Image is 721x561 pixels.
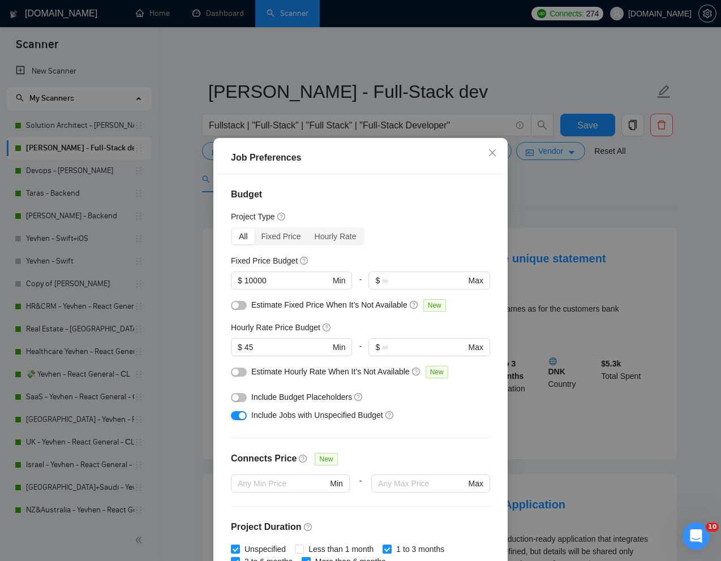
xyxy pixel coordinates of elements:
input: Any Max Price [378,477,466,490]
div: Job Preferences [231,151,490,165]
h5: Fixed Price Budget [231,254,298,267]
span: 1 to 3 months [392,543,449,555]
span: 10 [706,523,719,532]
h4: Connects Price [231,452,297,465]
span: question-circle [300,256,309,265]
span: Max [469,341,483,353]
span: question-circle [354,392,363,402]
input: ∞ [382,341,466,353]
iframe: Intercom live chat [683,523,710,550]
span: New [426,366,448,378]
span: Min [333,341,346,353]
div: - [350,474,371,506]
span: New [315,453,337,465]
span: Max [469,477,483,490]
span: close [488,148,497,157]
input: 0 [244,274,331,287]
div: Fixed Price [255,228,308,244]
span: Estimate Hourly Rate When It’s Not Available [251,367,410,376]
div: - [352,271,368,299]
span: Unspecified [240,543,290,555]
h5: Project Type [231,210,275,223]
span: Estimate Fixed Price When It’s Not Available [251,300,407,309]
span: $ [375,341,380,353]
span: Include Jobs with Unspecified Budget [251,411,383,420]
span: question-circle [410,300,419,309]
div: All [232,228,255,244]
span: question-circle [412,367,421,376]
h5: Hourly Rate Price Budget [231,321,320,334]
span: Max [469,274,483,287]
h4: Project Duration [231,520,490,534]
span: question-circle [304,523,313,532]
input: 0 [244,341,331,353]
span: $ [238,341,242,353]
h4: Budget [231,188,490,201]
button: Close [477,138,508,169]
input: Any Min Price [238,477,328,490]
span: question-circle [299,454,308,463]
span: $ [375,274,380,287]
span: Less than 1 month [304,543,378,555]
span: Include Budget Placeholders [251,392,352,402]
div: - [352,338,368,365]
span: question-circle [277,212,286,221]
div: Hourly Rate [308,228,363,244]
span: New [423,299,446,312]
input: ∞ [382,274,466,287]
span: Min [330,477,343,490]
span: question-circle [385,411,394,420]
span: $ [238,274,242,287]
span: Min [333,274,346,287]
span: question-circle [323,323,332,332]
